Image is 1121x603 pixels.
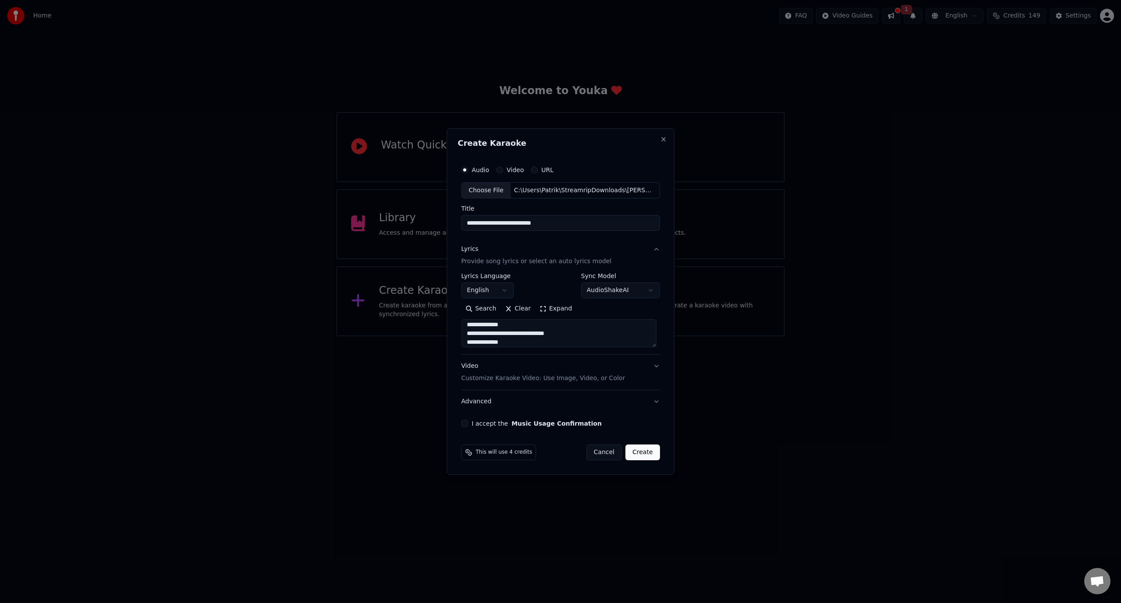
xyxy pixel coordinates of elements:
[507,167,524,173] label: Video
[461,273,514,279] label: Lyrics Language
[472,167,489,173] label: Audio
[535,302,576,316] button: Expand
[461,206,660,212] label: Title
[581,273,660,279] label: Sync Model
[511,186,659,195] div: C:\Users\Patrik\StreamripDownloads\[PERSON_NAME] - Det kommer aldrig va över för mig (2019) [[MED...
[586,444,622,460] button: Cancel
[472,420,602,427] label: I accept the
[458,139,663,147] h2: Create Karaoke
[461,238,660,273] button: LyricsProvide song lyrics or select an auto lyrics model
[461,355,660,390] button: VideoCustomize Karaoke Video: Use Image, Video, or Color
[462,183,511,198] div: Choose File
[461,245,478,254] div: Lyrics
[461,374,625,383] p: Customize Karaoke Video: Use Image, Video, or Color
[461,302,501,316] button: Search
[511,420,602,427] button: I accept the
[461,362,625,383] div: Video
[625,444,660,460] button: Create
[541,167,553,173] label: URL
[501,302,535,316] button: Clear
[476,449,532,456] span: This will use 4 credits
[461,257,611,266] p: Provide song lyrics or select an auto lyrics model
[461,390,660,413] button: Advanced
[461,273,660,355] div: LyricsProvide song lyrics or select an auto lyrics model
